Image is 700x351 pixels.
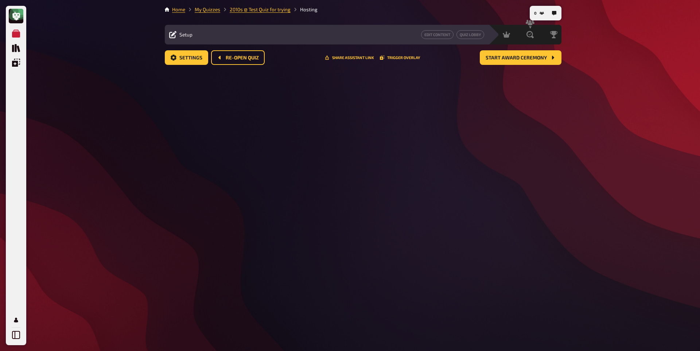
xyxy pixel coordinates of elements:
[480,50,561,65] button: Start award ceremony
[220,6,291,13] li: 2010s ​@ Test Quiz for trying
[226,55,259,61] span: Re-open Quiz
[230,7,291,12] a: 2010s ​@ Test Quiz for trying
[9,41,23,55] a: Quiz Library
[172,7,185,12] a: Home
[165,50,208,65] a: Settings
[179,55,202,61] span: Settings
[195,7,220,12] a: My Quizzes
[534,11,537,15] span: 0
[9,313,23,327] a: My Account
[486,55,547,61] span: Start award ceremony
[421,30,454,39] a: Edit Content
[9,26,23,41] a: My Quizzes
[9,55,23,70] a: Overlays
[185,6,220,13] li: My Quizzes
[172,6,185,13] li: Home
[380,55,420,60] button: Trigger Overlay
[456,30,484,39] a: Quiz Lobby
[179,32,192,38] span: Setup
[325,55,374,60] button: Share this URL with assistants who may help you with evaluating.
[211,50,265,65] button: Re-open Quiz
[291,6,318,13] li: Hosting
[531,7,547,19] button: 0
